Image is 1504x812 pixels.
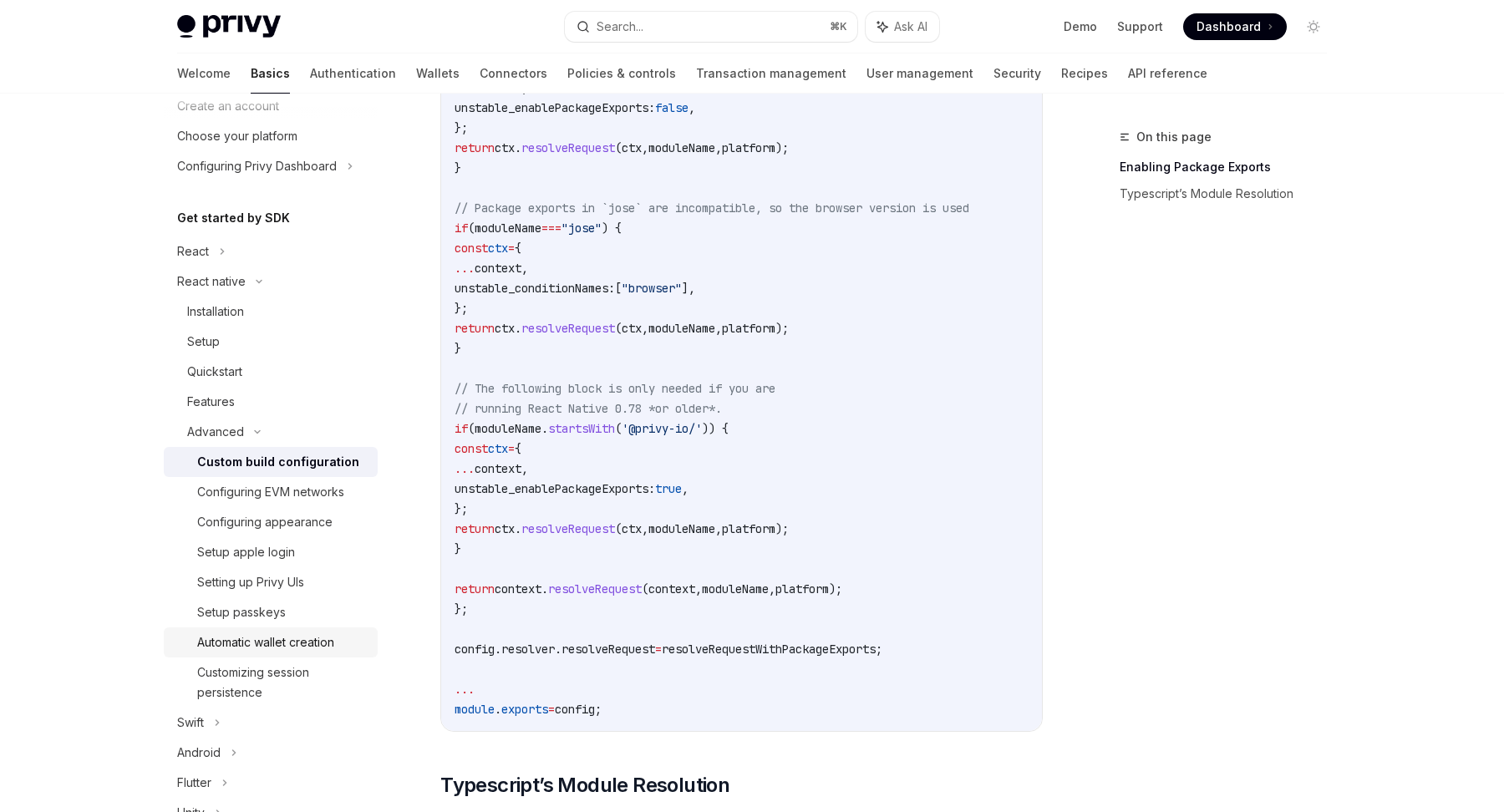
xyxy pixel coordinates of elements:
[521,461,528,476] span: ,
[615,521,622,536] span: (
[775,321,789,336] span: );
[416,53,460,94] a: Wallets
[455,642,495,657] span: config
[455,601,468,617] span: };
[548,702,555,717] span: =
[1120,180,1340,207] a: Typescript’s Module Resolution
[595,702,602,717] span: ;
[775,140,789,155] span: );
[508,441,515,456] span: =
[468,221,475,236] span: (
[1183,13,1287,40] a: Dashboard
[177,241,209,261] div: React
[177,773,211,793] div: Flutter
[715,140,722,155] span: ,
[515,521,521,536] span: .
[187,362,242,382] div: Quickstart
[876,642,882,657] span: ;
[197,452,359,472] div: Custom build configuration
[495,321,515,336] span: ctx
[164,537,378,567] a: Setup apple login
[615,321,622,336] span: (
[440,772,729,799] span: Typescript’s Module Resolution
[622,281,682,296] span: "browser"
[642,521,648,536] span: ,
[455,120,468,135] span: };
[521,321,615,336] span: resolveRequest
[648,521,715,536] span: moduleName
[622,321,642,336] span: ctx
[508,241,515,256] span: =
[830,20,847,33] span: ⌘ K
[310,53,396,94] a: Authentication
[164,477,378,507] a: Configuring EVM networks
[682,281,695,296] span: ],
[715,521,722,536] span: ,
[495,581,541,596] span: context
[993,53,1041,94] a: Security
[1064,18,1097,35] a: Demo
[515,140,521,155] span: .
[197,572,304,592] div: Setting up Privy UIs
[702,581,769,596] span: moduleName
[488,441,508,456] span: ctx
[164,121,378,151] a: Choose your platform
[695,581,702,596] span: ,
[642,581,648,596] span: (
[475,461,521,476] span: context
[455,501,468,516] span: };
[722,521,775,536] span: platform
[521,521,615,536] span: resolveRequest
[495,140,515,155] span: ctx
[541,581,548,596] span: .
[548,421,615,436] span: startsWith
[164,447,378,477] a: Custom build configuration
[455,200,969,216] span: // Package exports in `jose` are incompatible, so the browser version is used
[1120,154,1340,180] a: Enabling Package Exports
[475,80,521,95] span: context
[866,53,973,94] a: User management
[488,241,508,256] span: ctx
[455,481,655,496] span: unstable_enablePackageExports:
[662,642,876,657] span: resolveRequestWithPackageExports
[1136,127,1212,147] span: On this page
[722,321,775,336] span: platform
[565,12,857,42] button: Search...⌘K
[187,392,235,412] div: Features
[455,160,461,175] span: }
[455,221,468,236] span: if
[197,542,295,562] div: Setup apple login
[561,221,602,236] span: "jose"
[164,357,378,387] a: Quickstart
[775,581,829,596] span: platform
[688,100,695,115] span: ,
[769,581,775,596] span: ,
[455,521,495,536] span: return
[495,702,501,717] span: .
[642,140,648,155] span: ,
[455,401,722,416] span: // running React Native 0.78 *or older*.
[455,281,615,296] span: unstable_conditionNames:
[501,702,548,717] span: exports
[597,17,643,37] div: Search...
[177,713,204,733] div: Swift
[642,321,648,336] span: ,
[164,597,378,627] a: Setup passkeys
[1300,13,1327,40] button: Toggle dark mode
[622,421,702,436] span: '@privy-io/'
[455,581,495,596] span: return
[177,272,246,292] div: React native
[682,481,688,496] span: ,
[187,332,220,352] div: Setup
[615,421,622,436] span: (
[468,421,475,436] span: (
[164,567,378,597] a: Setting up Privy UIs
[164,297,378,327] a: Installation
[164,627,378,657] a: Automatic wallet creation
[455,541,461,556] span: }
[475,421,541,436] span: moduleName
[455,100,655,115] span: unstable_enablePackageExports:
[567,53,676,94] a: Policies & controls
[177,53,231,94] a: Welcome
[164,507,378,537] a: Configuring appearance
